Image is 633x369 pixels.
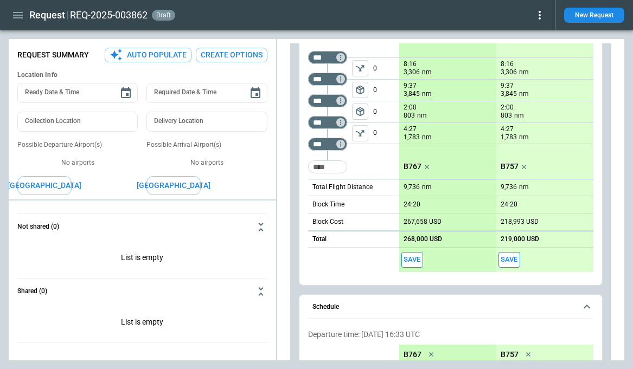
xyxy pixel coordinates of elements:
div: Too short [308,160,347,173]
p: nm [514,111,524,120]
span: Type of sector [352,125,368,141]
p: 0 [373,58,399,79]
h6: Not shared (0) [17,223,59,230]
span: Save this aircraft quote and copy details to clipboard [498,252,520,268]
p: nm [519,89,529,99]
h1: Request [29,9,65,22]
p: 9:37 [501,82,514,90]
p: nm [417,111,427,120]
button: left aligned [352,125,368,141]
p: List is empty [17,305,267,342]
p: 2:00 [501,103,514,112]
p: 24:20 [501,200,517,209]
p: 3,306 [404,68,420,77]
h6: Shared (0) [17,288,47,295]
p: 3,306 [501,68,517,77]
p: 9,736 [501,183,517,191]
button: Auto Populate [105,48,191,62]
h6: Schedule [312,303,339,310]
div: Not found [308,94,347,107]
p: nm [422,183,432,192]
span: Type of sector [352,82,368,98]
p: 9,736 [404,183,420,191]
p: nm [519,68,529,77]
button: Schedule [308,295,593,320]
p: 803 [404,111,415,120]
button: [GEOGRAPHIC_DATA] [17,176,72,195]
div: Not shared (0) [17,305,267,342]
p: nm [519,133,529,142]
p: 803 [501,111,512,120]
p: 267,658 USD [404,218,442,226]
p: 9:37 [404,82,417,90]
p: nm [422,89,432,99]
p: 0 [373,123,399,144]
p: Departure time: [DATE] 16:33 UTC [308,330,593,339]
button: Choose date [245,82,266,104]
p: 218,993 USD [501,218,539,226]
div: scrollable content [399,23,593,272]
button: Save [498,252,520,268]
span: Save this aircraft quote and copy details to clipboard [401,252,423,268]
p: 219,000 USD [501,235,539,243]
p: No airports [17,158,138,167]
p: No airports [146,158,267,167]
p: List is empty [17,240,267,278]
p: Total Flight Distance [312,183,373,192]
p: 3,845 [501,89,517,99]
button: Create Options [196,48,267,62]
div: Not found [308,73,347,86]
p: 268,000 USD [404,235,442,243]
p: nm [519,183,529,192]
p: 0 [373,101,399,122]
p: 2:00 [404,103,417,112]
p: Block Time [312,200,344,209]
button: Choose date [115,82,137,104]
p: B757 [501,350,519,359]
span: draft [154,11,173,19]
p: 0 [373,80,399,101]
span: package_2 [355,85,366,95]
p: B767 [404,162,421,171]
p: Possible Departure Airport(s) [17,140,138,150]
p: 8:16 [404,60,417,68]
p: Request Summary [17,50,89,60]
div: Not shared (0) [17,240,267,278]
p: 4:27 [501,125,514,133]
button: New Request [564,8,624,23]
button: left aligned [352,103,368,120]
button: Shared (0) [17,279,267,305]
p: 8:16 [501,60,514,68]
span: Type of sector [352,60,368,76]
p: 1,783 [404,133,420,142]
button: Save [401,252,423,268]
h6: Total [312,236,327,243]
p: B757 [501,162,519,171]
p: nm [422,133,432,142]
p: 24:20 [404,200,420,209]
p: nm [422,68,432,77]
h2: REQ-2025-003862 [70,9,148,22]
div: Too short [308,138,347,151]
button: left aligned [352,60,368,76]
div: Not found [308,116,347,129]
h6: Location Info [17,71,267,79]
p: B767 [404,350,421,359]
p: 3,845 [404,89,420,99]
span: Type of sector [352,103,368,120]
span: package_2 [355,106,366,117]
p: Possible Arrival Airport(s) [146,140,267,150]
button: left aligned [352,82,368,98]
p: 4:27 [404,125,417,133]
p: Block Cost [312,217,343,226]
button: [GEOGRAPHIC_DATA] [146,176,201,195]
button: Not shared (0) [17,214,267,240]
p: 1,783 [501,133,517,142]
div: Not found [308,51,347,64]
